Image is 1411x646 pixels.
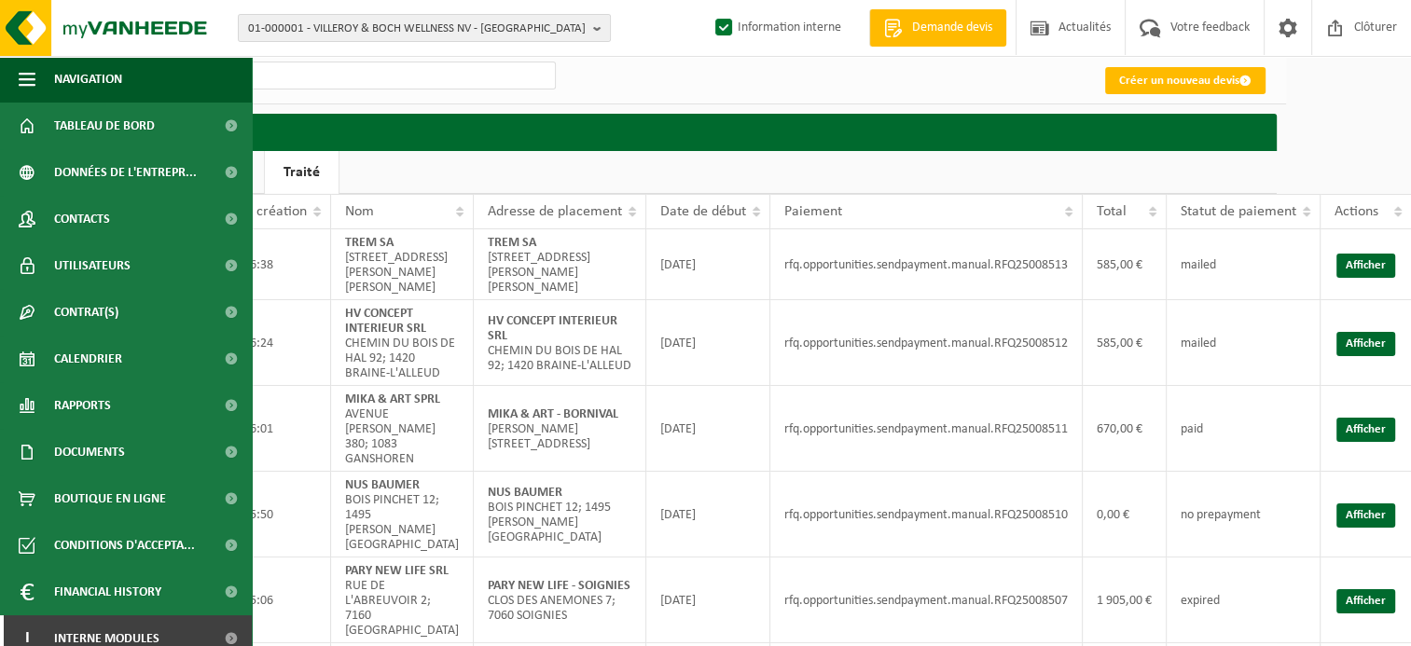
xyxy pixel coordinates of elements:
span: Financial History [54,569,161,615]
label: Information interne [712,14,841,42]
td: rfq.opportunities.sendpayment.manual.RFQ25008512 [770,300,1083,386]
strong: TREM SA [488,236,536,250]
td: 0,00 € [1083,472,1167,557]
span: Utilisateurs [54,242,131,289]
span: Date de début [660,204,746,219]
td: [DATE] 15:50 [191,472,331,557]
span: Navigation [54,56,122,103]
a: Afficher [1336,589,1395,613]
td: [DATE] 16:01 [191,386,331,472]
td: rfq.opportunities.sendpayment.manual.RFQ25008507 [770,557,1083,643]
input: Chercher [136,62,556,89]
td: 585,00 € [1083,229,1167,300]
a: Demande devis [869,9,1006,47]
td: BOIS PINCHET 12; 1495 [PERSON_NAME][GEOGRAPHIC_DATA] [474,472,646,557]
h2: Demande devis [136,114,1277,150]
span: Contacts [54,196,110,242]
a: Afficher [1336,254,1395,278]
span: Documents [54,429,125,475]
td: rfq.opportunities.sendpayment.manual.RFQ25008511 [770,386,1083,472]
span: Date de création [205,204,307,219]
a: Afficher [1336,418,1395,442]
span: Actions [1335,204,1378,219]
td: [DATE] [646,229,770,300]
a: Traité [265,151,339,194]
span: Conditions d'accepta... [54,522,195,569]
td: CHEMIN DU BOIS DE HAL 92; 1420 BRAINE-L'ALLEUD [474,300,646,386]
td: CLOS DES ANEMONES 7; 7060 SOIGNIES [474,557,646,643]
strong: PARY NEW LIFE SRL [345,564,449,578]
td: [DATE] 16:24 [191,300,331,386]
td: rfq.opportunities.sendpayment.manual.RFQ25008513 [770,229,1083,300]
a: Créer un nouveau devis [1105,67,1266,94]
strong: NUS BAUMER [488,486,562,500]
span: Nom [345,204,374,219]
strong: HV CONCEPT INTERIEUR SRL [345,307,426,336]
td: [DATE] [646,557,770,643]
td: [DATE] 16:38 [191,229,331,300]
strong: PARY NEW LIFE - SOIGNIES [488,579,630,593]
td: 585,00 € [1083,300,1167,386]
span: Contrat(s) [54,289,118,336]
strong: HV CONCEPT INTERIEUR SRL [488,314,617,343]
a: Afficher [1336,503,1395,528]
td: [PERSON_NAME][STREET_ADDRESS] [474,386,646,472]
span: Statut de paiement [1181,204,1296,219]
td: AVENUE [PERSON_NAME] 380; 1083 GANSHOREN [331,386,474,472]
span: expired [1181,594,1220,608]
span: Demande devis [907,19,997,37]
span: mailed [1181,258,1216,272]
strong: TREM SA [345,236,394,250]
td: [DATE] [646,472,770,557]
span: Calendrier [54,336,122,382]
strong: NUS BAUMER [345,478,420,492]
td: [DATE] [646,300,770,386]
span: Boutique en ligne [54,475,166,522]
td: [STREET_ADDRESS][PERSON_NAME][PERSON_NAME] [331,229,474,300]
td: 1 905,00 € [1083,557,1167,643]
td: [DATE] 15:06 [191,557,331,643]
span: Tableau de bord [54,103,155,149]
strong: MIKA & ART - BORNIVAL [488,407,618,421]
span: mailed [1181,337,1216,350]
button: 01-000001 - VILLEROY & BOCH WELLNESS NV - [GEOGRAPHIC_DATA] [238,14,611,42]
span: Total [1097,204,1127,219]
span: 01-000001 - VILLEROY & BOCH WELLNESS NV - [GEOGRAPHIC_DATA] [248,15,586,43]
a: Afficher [1336,332,1395,356]
span: no prepayment [1181,508,1261,522]
span: Paiement [784,204,842,219]
td: rfq.opportunities.sendpayment.manual.RFQ25008510 [770,472,1083,557]
strong: MIKA & ART SPRL [345,392,440,406]
span: Rapports [54,382,111,429]
td: BOIS PINCHET 12; 1495 [PERSON_NAME][GEOGRAPHIC_DATA] [331,472,474,557]
span: Adresse de placement [488,204,622,219]
td: RUE DE L'ABREUVOIR 2; 7160 [GEOGRAPHIC_DATA] [331,557,474,643]
span: paid [1181,422,1203,436]
td: 670,00 € [1083,386,1167,472]
td: [DATE] [646,386,770,472]
span: Données de l'entrepr... [54,149,197,196]
td: [STREET_ADDRESS][PERSON_NAME][PERSON_NAME] [474,229,646,300]
td: CHEMIN DU BOIS DE HAL 92; 1420 BRAINE-L'ALLEUD [331,300,474,386]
